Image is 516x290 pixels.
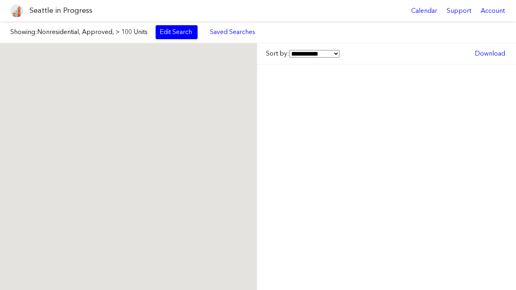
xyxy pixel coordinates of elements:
label: Showing: [10,28,148,36]
a: Edit Search [156,25,198,39]
img: favicon-96x96.png [10,4,23,17]
label: Sort by: [266,49,340,58]
a: Download [471,47,509,60]
select: Sort by: [289,50,340,58]
a: Saved Searches [206,25,260,39]
span: Nonresidential, Approved, > 100 Units [37,28,148,36]
h1: Seattle in Progress [30,6,92,16]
